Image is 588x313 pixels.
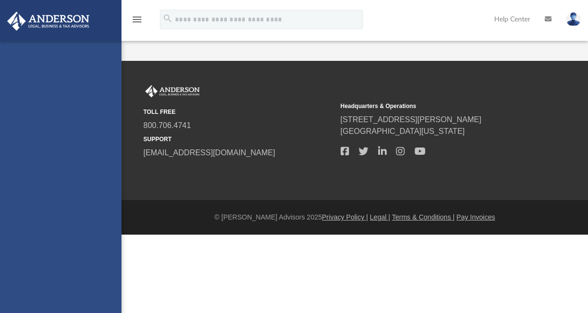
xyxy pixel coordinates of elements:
[566,12,581,26] img: User Pic
[456,213,495,221] a: Pay Invoices
[392,213,455,221] a: Terms & Conditions |
[131,18,143,25] a: menu
[131,14,143,25] i: menu
[341,127,465,135] a: [GEOGRAPHIC_DATA][US_STATE]
[341,102,531,110] small: Headquarters & Operations
[143,121,191,129] a: 800.706.4741
[143,108,334,116] small: TOLL FREE
[162,13,173,24] i: search
[143,135,334,144] small: SUPPORT
[322,213,368,221] a: Privacy Policy |
[121,212,588,222] div: © [PERSON_NAME] Advisors 2025
[4,12,92,31] img: Anderson Advisors Platinum Portal
[143,85,202,98] img: Anderson Advisors Platinum Portal
[341,115,482,124] a: [STREET_ADDRESS][PERSON_NAME]
[143,148,275,157] a: [EMAIL_ADDRESS][DOMAIN_NAME]
[370,213,390,221] a: Legal |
